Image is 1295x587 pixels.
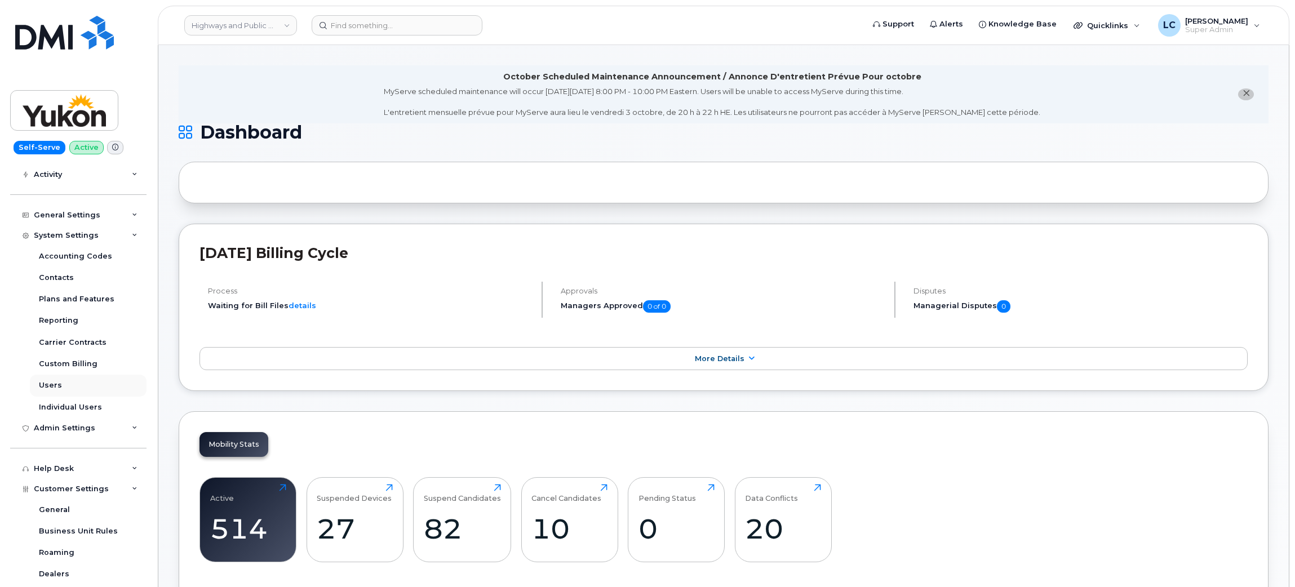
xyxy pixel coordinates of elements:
span: 0 [997,300,1010,313]
div: October Scheduled Maintenance Announcement / Annonce D'entretient Prévue Pour octobre [503,71,921,83]
a: Pending Status0 [638,484,715,556]
div: Active [210,484,234,502]
div: 27 [317,512,393,545]
button: close notification [1238,88,1254,100]
div: Suspended Devices [317,484,392,502]
a: details [289,301,316,310]
h2: [DATE] Billing Cycle [199,244,1248,261]
div: Data Conflicts [745,484,798,502]
a: Active514 [210,484,286,556]
h4: Approvals [561,287,885,295]
div: Cancel Candidates [531,484,601,502]
a: Suspend Candidates82 [424,484,501,556]
div: 82 [424,512,501,545]
div: Pending Status [638,484,696,502]
li: Waiting for Bill Files [208,300,532,311]
h5: Managers Approved [561,300,885,313]
div: 20 [745,512,821,545]
a: Cancel Candidates10 [531,484,607,556]
div: 514 [210,512,286,545]
a: Suspended Devices27 [317,484,393,556]
div: 0 [638,512,715,545]
span: More Details [695,354,744,363]
h4: Disputes [913,287,1248,295]
h4: Process [208,287,532,295]
span: 0 of 0 [643,300,671,313]
span: Dashboard [200,124,302,141]
div: Suspend Candidates [424,484,501,502]
div: 10 [531,512,607,545]
h5: Managerial Disputes [913,300,1248,313]
div: MyServe scheduled maintenance will occur [DATE][DATE] 8:00 PM - 10:00 PM Eastern. Users will be u... [384,86,1040,118]
a: Data Conflicts20 [745,484,821,556]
